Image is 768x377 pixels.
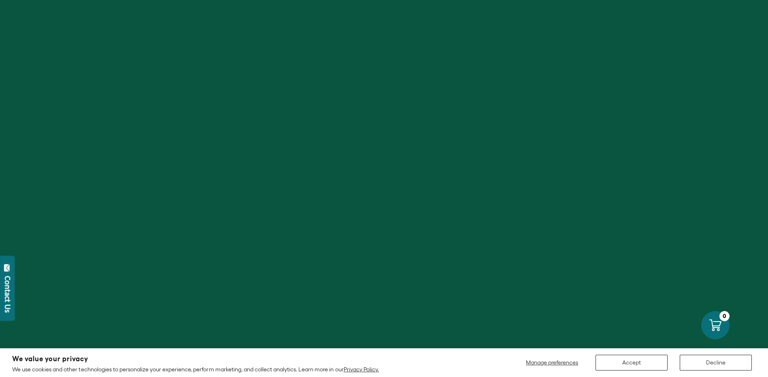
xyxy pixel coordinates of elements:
[344,366,379,373] a: Privacy Policy.
[4,276,12,313] div: Contact Us
[526,359,578,366] span: Manage preferences
[521,355,583,371] button: Manage preferences
[12,366,379,373] p: We use cookies and other technologies to personalize your experience, perform marketing, and coll...
[680,355,752,371] button: Decline
[12,356,379,362] h2: We value your privacy
[719,311,730,321] div: 0
[596,355,668,371] button: Accept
